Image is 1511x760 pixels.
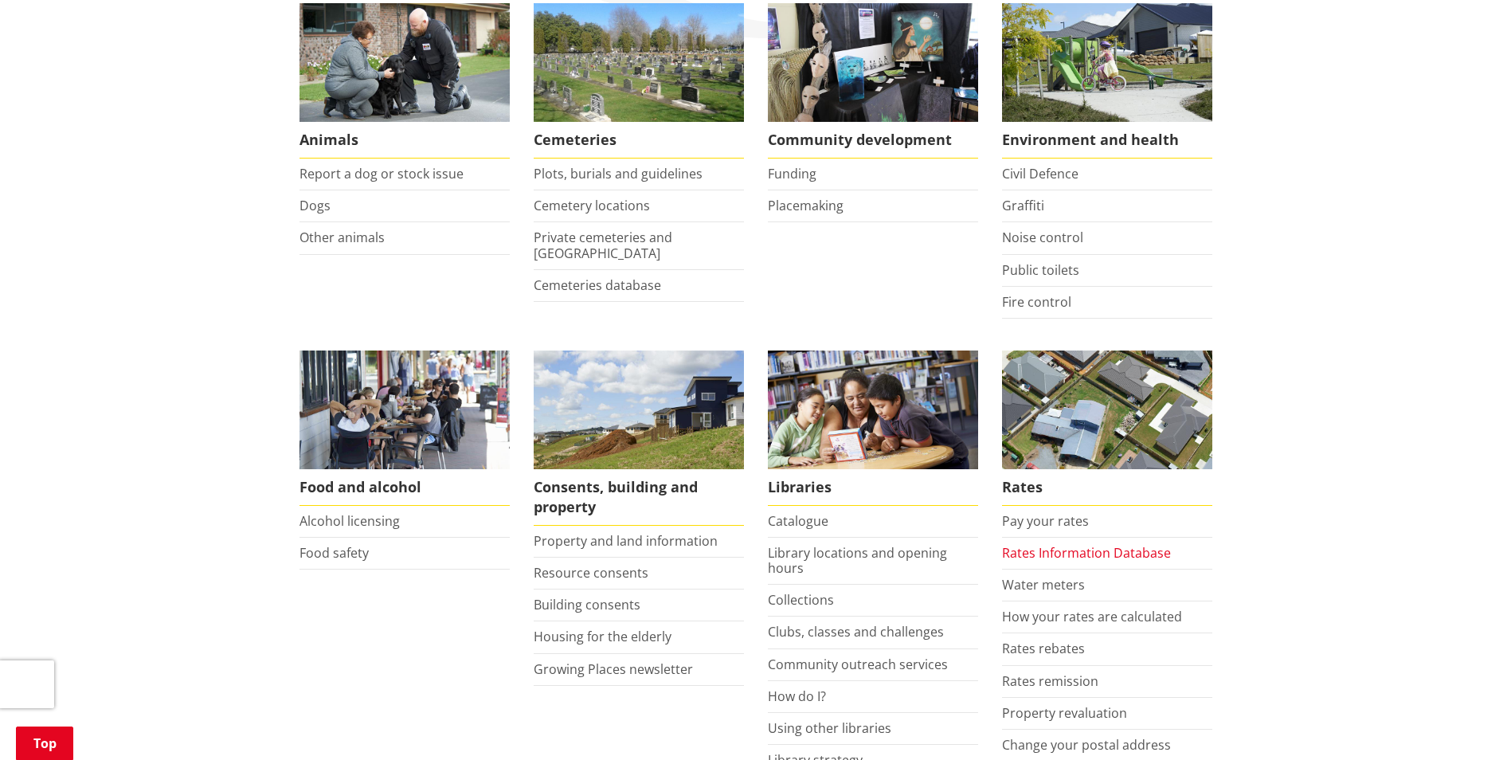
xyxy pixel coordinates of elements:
a: Fire control [1002,293,1071,311]
a: Huntly Cemetery Cemeteries [534,3,744,159]
a: Plots, burials and guidelines [534,165,703,182]
img: Rates-thumbnail [1002,351,1212,469]
img: Food and Alcohol in the Waikato [299,351,510,469]
a: Noise control [1002,229,1083,246]
a: Public toilets [1002,261,1079,279]
a: Graffiti [1002,197,1044,214]
a: Dogs [299,197,331,214]
iframe: Messenger Launcher [1438,693,1495,750]
a: Collections [768,591,834,609]
a: Matariki Travelling Suitcase Art Exhibition Community development [768,3,978,159]
img: Land and property thumbnail [534,351,744,469]
a: Change your postal address [1002,736,1171,754]
a: Placemaking [768,197,844,214]
a: Private cemeteries and [GEOGRAPHIC_DATA] [534,229,672,261]
a: Housing for the elderly [534,628,671,645]
a: Library locations and opening hours [768,544,947,577]
a: New Pokeno housing development Consents, building and property [534,351,744,526]
a: Resource consents [534,564,648,582]
a: Rates Information Database [1002,544,1171,562]
span: Community development [768,122,978,159]
a: Property and land information [534,532,718,550]
span: Libraries [768,469,978,506]
a: Cemeteries database [534,276,661,294]
a: New housing in Pokeno Environment and health [1002,3,1212,159]
a: Funding [768,165,816,182]
a: How do I? [768,688,826,705]
a: Building consents [534,596,640,613]
a: Property revaluation [1002,704,1127,722]
a: Food safety [299,544,369,562]
span: Animals [299,122,510,159]
a: Report a dog or stock issue [299,165,464,182]
span: Environment and health [1002,122,1212,159]
span: Food and alcohol [299,469,510,506]
a: Using other libraries [768,719,891,737]
a: Alcohol licensing [299,512,400,530]
a: Cemetery locations [534,197,650,214]
span: Cemeteries [534,122,744,159]
img: New housing in Pokeno [1002,3,1212,122]
a: Pay your rates [1002,512,1089,530]
a: How your rates are calculated [1002,608,1182,625]
a: Growing Places newsletter [534,660,693,678]
a: Rates remission [1002,672,1098,690]
a: Waikato District Council Animal Control team Animals [299,3,510,159]
img: Matariki Travelling Suitcase Art Exhibition [768,3,978,122]
a: Community outreach services [768,656,948,673]
img: Huntly Cemetery [534,3,744,122]
a: Top [16,727,73,760]
span: Consents, building and property [534,469,744,526]
a: Other animals [299,229,385,246]
img: Animal Control [299,3,510,122]
span: Rates [1002,469,1212,506]
a: Food and Alcohol in the Waikato Food and alcohol [299,351,510,506]
a: Clubs, classes and challenges [768,623,944,641]
a: Catalogue [768,512,828,530]
a: Library membership is free to everyone who lives in the Waikato district. Libraries [768,351,978,506]
a: Rates rebates [1002,640,1085,657]
a: Civil Defence [1002,165,1078,182]
a: Water meters [1002,576,1085,594]
a: Pay your rates online Rates [1002,351,1212,506]
img: Waikato District Council libraries [768,351,978,469]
